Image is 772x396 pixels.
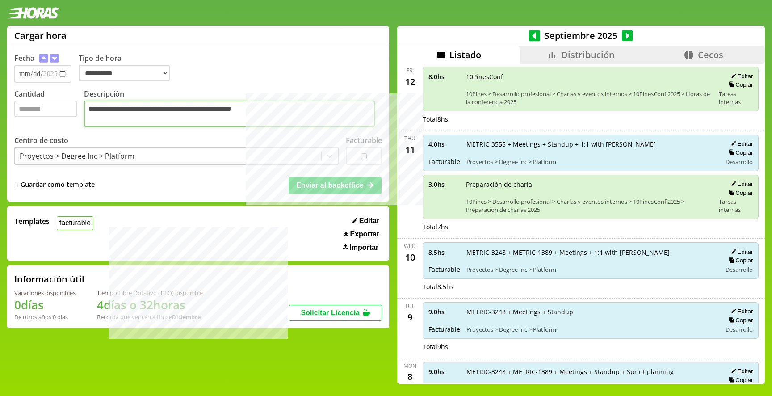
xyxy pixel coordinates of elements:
div: Thu [404,135,415,142]
button: Enviar al backoffice [289,177,382,194]
span: + [14,180,20,190]
textarea: Descripción [84,101,375,127]
div: 10 [403,250,417,264]
span: Preparación de charla [466,180,713,189]
button: Editar [728,367,753,375]
button: Copiar [726,257,753,264]
label: Tipo de hora [79,53,177,83]
div: Total 8 hs [423,115,759,123]
h2: Información útil [14,273,84,285]
span: Enviar al backoffice [296,181,363,189]
span: 10Pines > Desarrollo profesional > Charlas y eventos internos > 10PinesConf 2025 > Horas de la co... [466,90,713,106]
span: Desarrollo [726,325,753,333]
h1: 4 días o 32 horas [97,297,203,313]
div: De otros años: 0 días [14,313,76,321]
span: Solicitar Licencia [301,309,360,316]
div: Fri [407,67,414,74]
span: Facturable [428,325,460,333]
label: Descripción [84,89,382,129]
div: scrollable content [397,64,765,383]
div: Wed [404,242,416,250]
button: Editar [350,216,382,225]
label: Centro de costo [14,135,68,145]
button: Editar [728,180,753,188]
span: Proyectos > Degree Inc > Platform [466,265,716,274]
span: METRIC-3248 + METRIC-1389 + Meetings + 1:1 with [PERSON_NAME] [466,248,716,257]
div: Total 7 hs [423,223,759,231]
img: logotipo [7,7,59,19]
select: Tipo de hora [79,65,170,81]
span: 9.0 hs [428,308,460,316]
span: Listado [449,49,481,61]
span: Templates [14,216,50,226]
span: Exportar [350,230,379,238]
span: 4.0 hs [428,140,460,148]
span: METRIC-3248 + Meetings + Standup [466,308,716,316]
span: Cecos [698,49,723,61]
input: Cantidad [14,101,77,117]
button: Editar [728,308,753,315]
span: Editar [359,217,379,225]
h1: 0 días [14,297,76,313]
span: Septiembre 2025 [540,29,622,42]
div: 12 [403,74,417,88]
button: Exportar [341,230,382,239]
button: Copiar [726,189,753,197]
div: Mon [403,362,416,370]
span: 10PinesConf [466,72,713,81]
div: Proyectos > Degree Inc > Platform [20,151,134,161]
span: 9.0 hs [428,367,460,376]
div: Tiempo Libre Optativo (TiLO) disponible [97,289,203,297]
label: Facturable [346,135,382,145]
span: Tareas internas [719,198,753,214]
button: Copiar [726,376,753,384]
button: Solicitar Licencia [289,305,382,321]
div: Total 8.5 hs [423,282,759,291]
span: Desarrollo [726,158,753,166]
span: 8.0 hs [428,72,460,81]
div: 11 [403,142,417,156]
div: Total 9 hs [423,342,759,351]
b: Diciembre [172,313,201,321]
span: 10Pines > Desarrollo profesional > Charlas y eventos internos > 10PinesConf 2025 > Preparacion de... [466,198,713,214]
div: Tue [405,302,415,310]
div: Vacaciones disponibles [14,289,76,297]
span: Tareas internas [719,90,753,106]
span: METRIC-3555 + Meetings + Standup + 1:1 with [PERSON_NAME] [466,140,716,148]
span: +Guardar como template [14,180,95,190]
span: METRIC-3248 + METRIC-1389 + Meetings + Standup + Sprint planning [466,367,716,376]
span: 3.0 hs [428,180,460,189]
label: Fecha [14,53,34,63]
span: 8.5 hs [428,248,460,257]
button: Copiar [726,316,753,324]
div: Recordá que vencen a fin de [97,313,203,321]
button: Editar [728,248,753,256]
span: Distribución [561,49,615,61]
span: Facturable [428,265,460,274]
button: Copiar [726,81,753,88]
button: facturable [57,216,93,230]
button: Copiar [726,149,753,156]
span: Proyectos > Degree Inc > Platform [466,325,716,333]
button: Editar [728,72,753,80]
span: Importar [349,244,378,252]
h1: Cargar hora [14,29,67,42]
label: Cantidad [14,89,84,129]
span: Proyectos > Degree Inc > Platform [466,158,716,166]
button: Editar [728,140,753,147]
span: Facturable [428,157,460,166]
div: 9 [403,310,417,324]
div: 8 [403,370,417,384]
span: Desarrollo [726,265,753,274]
